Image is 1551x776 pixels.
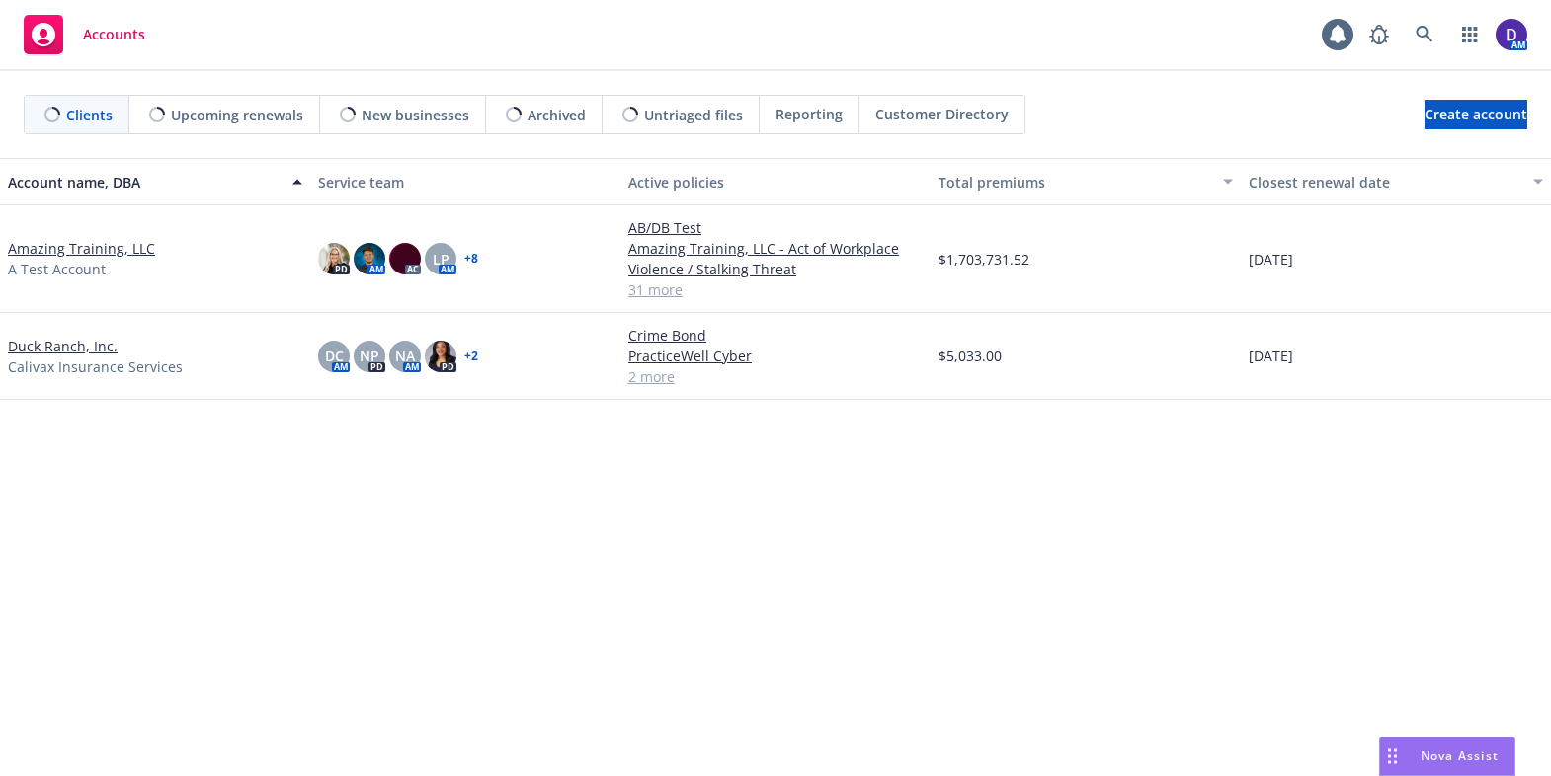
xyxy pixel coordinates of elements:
[360,346,379,366] span: NP
[628,217,923,238] a: AB/DB Test
[318,172,612,193] div: Service team
[628,238,923,279] a: Amazing Training, LLC - Act of Workplace Violence / Stalking Threat
[1450,15,1490,54] a: Switch app
[1379,737,1515,776] button: Nova Assist
[1249,249,1293,270] span: [DATE]
[1249,346,1293,366] span: [DATE]
[939,346,1002,366] span: $5,033.00
[310,158,620,205] button: Service team
[775,104,843,124] span: Reporting
[66,105,113,125] span: Clients
[8,259,106,279] span: A Test Account
[395,346,415,366] span: NA
[628,279,923,300] a: 31 more
[325,346,344,366] span: DC
[433,249,449,270] span: LP
[628,172,923,193] div: Active policies
[931,158,1241,205] button: Total premiums
[528,105,586,125] span: Archived
[628,346,923,366] a: PracticeWell Cyber
[644,105,743,125] span: Untriaged files
[171,105,303,125] span: Upcoming renewals
[628,366,923,387] a: 2 more
[620,158,931,205] button: Active policies
[939,249,1029,270] span: $1,703,731.52
[8,356,183,377] span: Calivax Insurance Services
[83,27,145,42] span: Accounts
[1425,100,1527,129] a: Create account
[1425,96,1527,133] span: Create account
[1405,15,1444,54] a: Search
[628,325,923,346] a: Crime Bond
[939,172,1211,193] div: Total premiums
[1241,158,1551,205] button: Closest renewal date
[354,243,385,274] img: photo
[1421,747,1499,764] span: Nova Assist
[16,7,153,62] a: Accounts
[8,172,281,193] div: Account name, DBA
[8,238,155,259] a: Amazing Training, LLC
[464,253,478,265] a: + 8
[875,104,1009,124] span: Customer Directory
[362,105,469,125] span: New businesses
[464,350,478,362] a: + 2
[425,341,456,372] img: photo
[1496,19,1527,50] img: photo
[318,243,350,274] img: photo
[1249,172,1521,193] div: Closest renewal date
[1359,15,1399,54] a: Report a Bug
[389,243,421,274] img: photo
[8,336,118,356] a: Duck Ranch, Inc.
[1380,737,1405,775] div: Drag to move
